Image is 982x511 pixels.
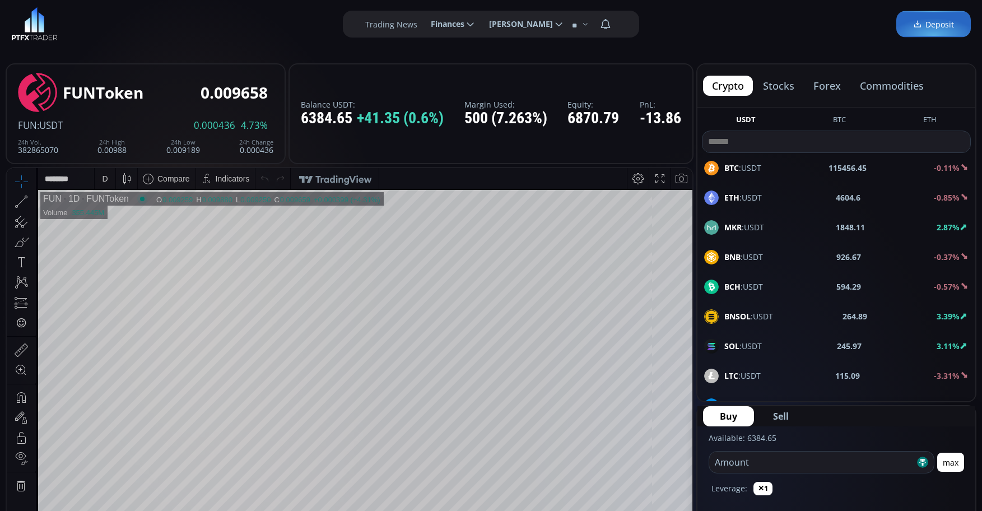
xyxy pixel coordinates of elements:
div: 24h High [97,139,127,146]
b: -0.37% [934,252,960,262]
b: MKR [724,222,742,233]
span: 4.73% [241,120,268,131]
b: -2.99% [934,400,960,411]
b: BNSOL [724,311,751,322]
label: Trading News [365,18,417,30]
span: 18:49:01 (UTC) [558,450,612,459]
div: C [267,27,273,36]
div: log [646,450,657,459]
span: Finances [423,13,464,35]
div: 0.009259 [156,27,186,36]
label: PnL: [640,100,681,109]
div: FUNToken [73,26,122,36]
div: D [95,6,101,15]
button: ETH [919,114,941,128]
span: Buy [720,410,737,423]
span: :USDT [724,340,762,352]
b: DASH [724,400,746,411]
b: BTC [724,162,739,173]
label: Margin Used: [464,100,547,109]
div: -13.86 [640,110,681,127]
b: SOL [724,341,739,351]
button: crypto [703,76,753,96]
b: 594.29 [836,281,861,292]
div: Toggle Auto Scale [660,444,683,466]
div: 0.00988 [97,139,127,154]
div: 5y [40,450,49,459]
b: 3.11% [937,341,960,351]
div: 1m [91,450,102,459]
button: stocks [754,76,803,96]
div: 0.009189 [166,139,200,154]
b: LTC [724,370,738,381]
b: 115456.45 [829,162,867,174]
span: :USDT [724,310,773,322]
div: 1d [127,450,136,459]
div: L [229,27,234,36]
span: :USDT [724,281,763,292]
b: BCH [724,281,741,292]
div: 0.009250 [234,27,264,36]
div: Toggle Log Scale [642,444,660,466]
div: FUN [36,26,55,36]
button: ✕1 [753,482,772,495]
label: Leverage: [711,482,747,494]
div: 6870.79 [567,110,619,127]
label: Balance USDT: [301,100,444,109]
span: :USDT [724,162,761,174]
span: :USDT [724,399,769,411]
button: commodities [851,76,933,96]
span: :USDT [724,221,764,233]
div: 6384.65 [301,110,444,127]
div: 1D [55,26,73,36]
span: :USDT [724,192,762,203]
div: 24h Vol. [18,139,58,146]
b: 926.67 [836,251,861,263]
div: Indicators [209,6,243,15]
a: Deposit [896,11,971,38]
span: FUN [18,119,37,132]
div: 24h Change [239,139,273,146]
b: 2.87% [937,222,960,233]
div: Hide Drawings Toolbar [26,418,31,433]
div:  [10,150,19,160]
div: FUNToken [63,84,143,101]
button: BTC [829,114,850,128]
b: -3.31% [934,370,960,381]
div: 355.445M [65,40,97,49]
button: forex [804,76,850,96]
div: H [189,27,195,36]
b: 4604.6 [836,192,860,203]
span: :USDT [37,119,63,132]
div: Go to [150,444,168,466]
b: 245.97 [837,340,862,352]
b: 115.09 [835,370,860,382]
div: 0.000436 [239,139,273,154]
b: 24.35 [841,399,862,411]
img: LOGO [11,7,58,41]
div: +0.000399 (+4.31%) [307,27,374,36]
div: Volume [36,40,60,49]
div: 0.009659 [273,27,304,36]
div: 382865070 [18,139,58,154]
b: -0.57% [934,281,960,292]
div: auto [664,450,680,459]
div: Compare [151,6,183,15]
button: USDT [732,114,760,128]
div: 500 (7.263%) [464,110,547,127]
button: Sell [756,406,806,426]
div: 1y [57,450,65,459]
span: :USDT [724,370,761,382]
span: 0.000436 [194,120,235,131]
button: Buy [703,406,754,426]
span: [PERSON_NAME] [481,13,553,35]
b: -0.11% [934,162,960,173]
div: 0.009658 [201,84,268,101]
b: 1848.11 [836,221,865,233]
button: 18:49:01 (UTC) [554,444,616,466]
div: 5d [110,450,119,459]
div: 0.009880 [196,27,226,36]
b: -0.85% [934,192,960,203]
b: BNB [724,252,741,262]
